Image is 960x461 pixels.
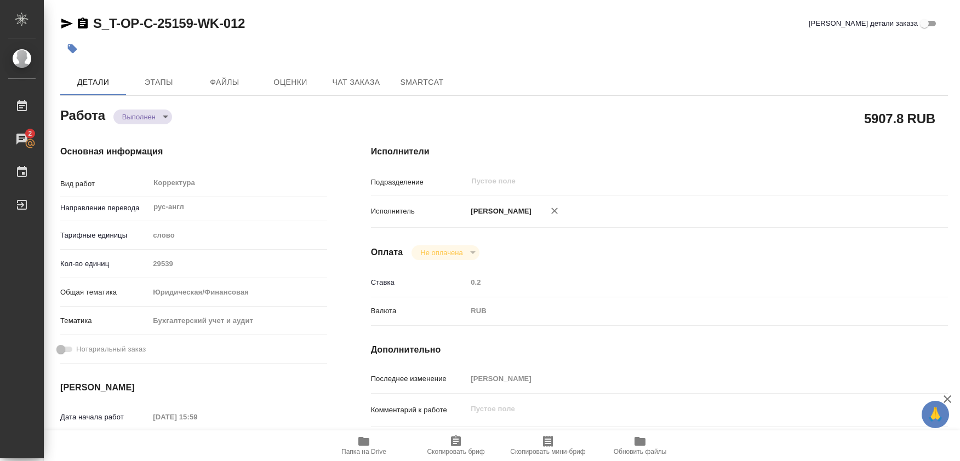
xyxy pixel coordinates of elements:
div: Бухгалтерский учет и аудит [149,312,327,330]
button: 🙏 [922,401,949,428]
button: Добавить тэг [60,37,84,61]
h4: [PERSON_NAME] [60,381,327,394]
p: [PERSON_NAME] [467,206,532,217]
p: Исполнитель [371,206,467,217]
span: Нотариальный заказ [76,344,146,355]
a: S_T-OP-C-25159-WK-012 [93,16,245,31]
button: Скопировать мини-бриф [502,430,594,461]
button: Скопировать ссылку для ЯМессенджера [60,17,73,30]
button: Скопировать ссылку [76,17,89,30]
h4: Дополнительно [371,343,948,356]
p: Подразделение [371,177,467,188]
p: Кол-во единиц [60,258,149,269]
span: Скопировать мини-бриф [510,448,585,456]
div: Выполнен [412,245,479,260]
button: Выполнен [119,112,159,122]
span: Папка на Drive [341,448,386,456]
span: Этапы [133,76,185,89]
span: 🙏 [926,403,945,426]
div: слово [149,226,327,245]
span: 2 [21,128,38,139]
span: [PERSON_NAME] детали заказа [809,18,918,29]
span: Скопировать бриф [427,448,484,456]
p: Направление перевода [60,203,149,214]
span: SmartCat [396,76,448,89]
h4: Основная информация [60,145,327,158]
button: Папка на Drive [318,430,410,461]
p: Валюта [371,306,467,316]
div: Выполнен [113,110,172,124]
span: Детали [67,76,119,89]
button: Обновить файлы [594,430,686,461]
input: Пустое поле [149,256,327,272]
p: Вид работ [60,178,149,189]
input: Пустое поле [467,371,900,387]
input: Пустое поле [467,274,900,290]
input: Пустое поле [470,175,874,188]
p: Тематика [60,315,149,326]
button: Не оплачена [417,248,466,257]
a: 2 [3,125,41,153]
h4: Исполнители [371,145,948,158]
p: Тарифные единицы [60,230,149,241]
button: Удалить исполнителя [542,199,567,223]
p: Ставка [371,277,467,288]
p: Дата начала работ [60,412,149,423]
input: Пустое поле [149,409,245,425]
p: Комментарий к работе [371,405,467,416]
span: Обновить файлы [614,448,667,456]
span: Файлы [198,76,251,89]
span: Оценки [264,76,317,89]
h2: 5907.8 RUB [864,109,935,128]
h4: Оплата [371,246,403,259]
span: Чат заказа [330,76,382,89]
div: RUB [467,302,900,320]
p: Общая тематика [60,287,149,298]
button: Скопировать бриф [410,430,502,461]
div: Юридическая/Финансовая [149,283,327,302]
h2: Работа [60,105,105,124]
p: Последнее изменение [371,373,467,384]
